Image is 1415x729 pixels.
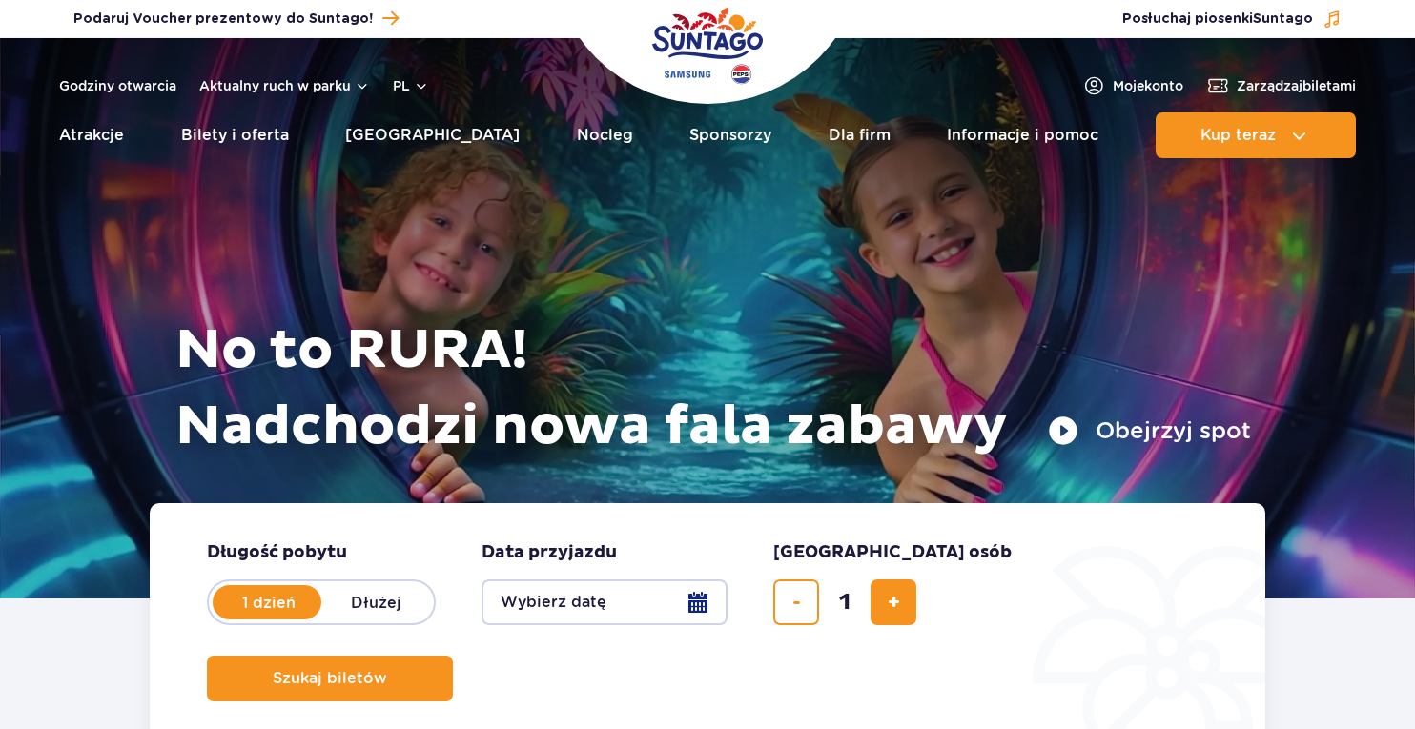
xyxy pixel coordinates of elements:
[1237,76,1356,95] span: Zarządzaj biletami
[829,112,891,158] a: Dla firm
[1113,76,1183,95] span: Moje konto
[1156,112,1356,158] button: Kup teraz
[1200,127,1276,144] span: Kup teraz
[345,112,520,158] a: [GEOGRAPHIC_DATA]
[175,313,1251,465] h1: No to RURA! Nadchodzi nowa fala zabawy
[59,112,124,158] a: Atrakcje
[1048,415,1251,446] button: Obejrzyj spot
[199,78,370,93] button: Aktualny ruch w parku
[393,76,429,95] button: pl
[207,541,347,564] span: Długość pobytu
[871,579,916,625] button: dodaj bilet
[689,112,771,158] a: Sponsorzy
[321,582,430,622] label: Dłużej
[1122,10,1313,29] span: Posłuchaj piosenki
[207,656,453,701] button: Szukaj biletów
[73,10,373,29] span: Podaruj Voucher prezentowy do Suntago!
[1122,10,1342,29] button: Posłuchaj piosenkiSuntago
[577,112,633,158] a: Nocleg
[947,112,1098,158] a: Informacje i pomoc
[59,76,176,95] a: Godziny otwarcia
[822,579,868,625] input: liczba biletów
[273,670,387,687] span: Szukaj biletów
[215,582,323,622] label: 1 dzień
[773,579,819,625] button: usuń bilet
[773,541,1012,564] span: [GEOGRAPHIC_DATA] osób
[1206,74,1356,97] a: Zarządzajbiletami
[482,579,728,625] button: Wybierz datę
[1082,74,1183,97] a: Mojekonto
[1253,12,1313,26] span: Suntago
[73,6,399,31] a: Podaruj Voucher prezentowy do Suntago!
[181,112,289,158] a: Bilety i oferta
[482,541,617,564] span: Data przyjazdu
